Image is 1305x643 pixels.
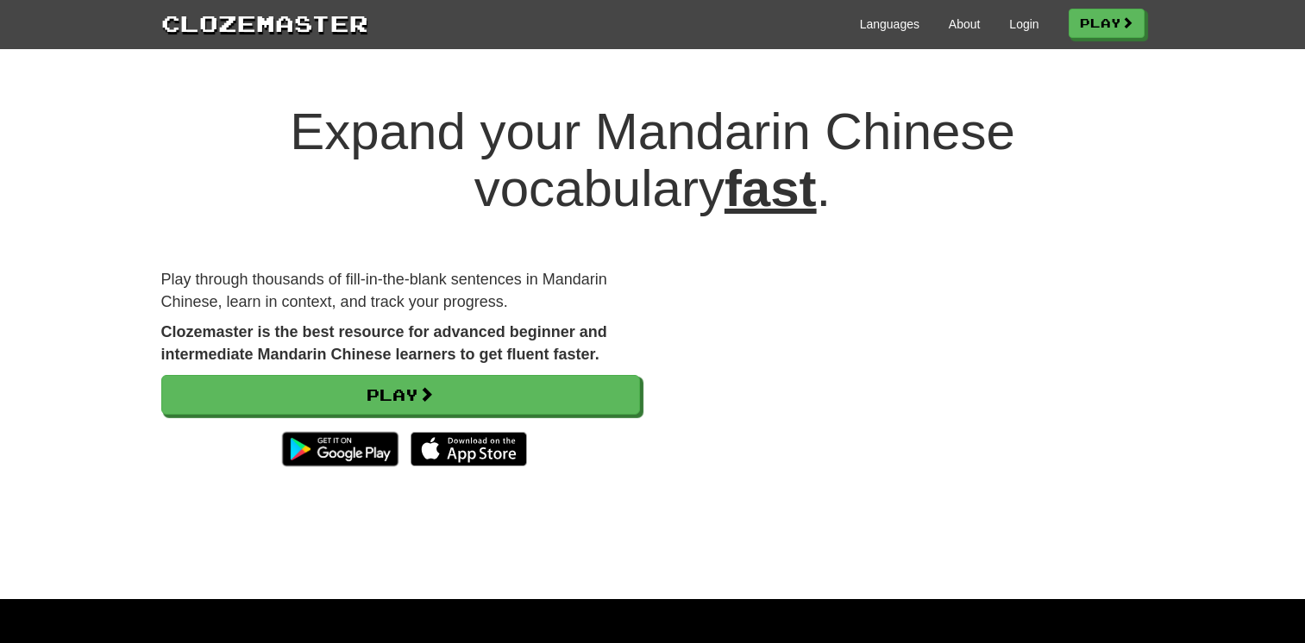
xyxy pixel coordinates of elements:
p: Play through thousands of fill-in-the-blank sentences in Mandarin Chinese, learn in context, and ... [161,269,640,313]
a: Play [161,375,640,415]
u: fast [725,159,817,217]
a: Clozemaster [161,7,368,39]
h1: Expand your Mandarin Chinese vocabulary . [161,103,1145,217]
a: Languages [860,16,919,33]
img: Get it on Google Play [273,423,407,475]
strong: Clozemaster is the best resource for advanced beginner and intermediate Mandarin Chinese learners... [161,323,607,363]
a: Login [1009,16,1038,33]
img: Download_on_the_App_Store_Badge_US-UK_135x40-25178aeef6eb6b83b96f5f2d004eda3bffbb37122de64afbaef7... [411,432,527,466]
a: Play [1069,9,1145,38]
a: About [949,16,981,33]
